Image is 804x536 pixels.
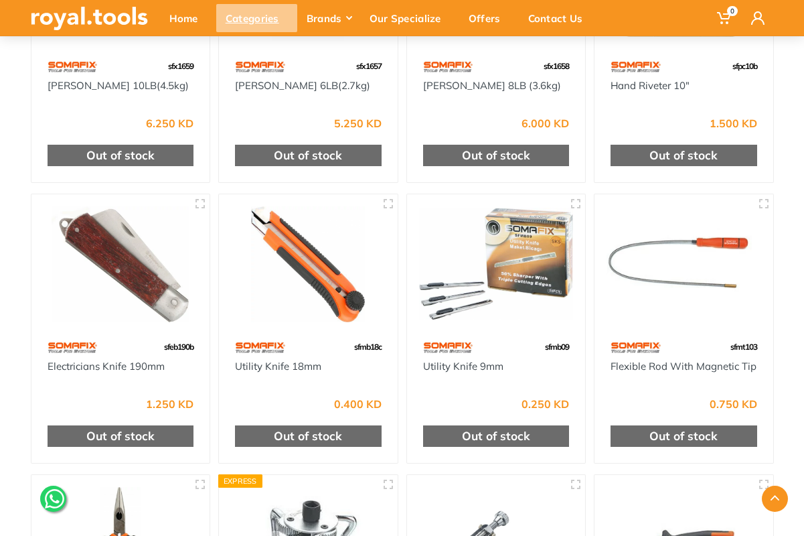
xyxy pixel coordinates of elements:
div: Out of stock [611,145,757,166]
div: Offers [459,4,519,32]
div: 1.250 KD [146,399,193,409]
a: Electricians Knife 190mm [48,360,165,373]
span: sfmb18c [354,342,382,352]
div: 0.250 KD [521,399,569,409]
div: Brands [297,4,360,32]
div: Out of stock [48,145,194,166]
div: Express [218,474,262,488]
img: Royal Tools - Utility Knife 18mm [231,206,386,322]
span: sfx1658 [544,61,569,71]
div: Contact Us [519,4,601,32]
img: Royal Tools - Electricians Knife 190mm [44,206,198,322]
img: Royal Tools - Flexible Rod With Magnetic Tip [607,206,761,322]
img: 60.webp [48,55,98,78]
span: sfeb190b [164,342,193,352]
a: [PERSON_NAME] 10LB(4.5kg) [48,79,189,92]
a: Flexible Rod With Magnetic Tip [611,360,756,373]
img: 60.webp [423,55,473,78]
span: sfmb09 [545,342,569,352]
div: 6.000 KD [521,118,569,129]
img: 60.webp [48,336,98,359]
div: Out of stock [423,145,570,166]
div: Out of stock [48,425,194,447]
a: Utility Knife 18mm [235,360,321,373]
a: [PERSON_NAME] 6LB(2.7kg) [235,79,370,92]
div: 0.750 KD [710,399,757,409]
div: Home [160,4,216,32]
div: Categories [216,4,297,32]
span: sfmt103 [730,342,757,352]
span: sfx1659 [168,61,193,71]
div: 1.500 KD [710,118,757,129]
img: 60.webp [423,336,473,359]
span: sfpc10b [732,61,757,71]
img: 60.webp [611,55,661,78]
img: 60.webp [235,55,285,78]
a: [PERSON_NAME] 8LB (3.6kg) [423,79,561,92]
div: Out of stock [611,425,757,447]
img: Royal Tools - Utility Knife 9mm [419,206,574,322]
span: sfx1657 [356,61,382,71]
img: 60.webp [611,336,661,359]
img: 60.webp [235,336,285,359]
div: 6.250 KD [146,118,193,129]
a: Utility Knife 9mm [423,360,503,373]
span: 0 [727,6,738,16]
div: 0.400 KD [334,399,382,409]
div: Out of stock [235,425,382,447]
a: Hand Riveter 10" [611,79,690,92]
div: Out of stock [423,425,570,447]
img: royal.tools Logo [31,7,148,30]
div: 5.250 KD [334,118,382,129]
div: Our Specialize [360,4,459,32]
div: Out of stock [235,145,382,166]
